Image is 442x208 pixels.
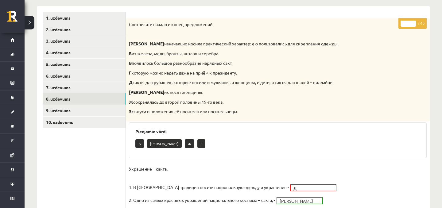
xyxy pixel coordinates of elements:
a: Rīgas 1. Tālmācības vidusskola [7,11,25,26]
p: которую можно надеть даже на приём к президенту. [129,70,396,76]
p: 2. Одно из самых красивых украшений национального костюма – сакта, - [129,195,275,205]
p: изначально носила практический характер: ею пользовались для скрепления одежды. [129,41,396,47]
p: статуса и положения её носителя или носительницы. [129,109,396,115]
p: сохранялась до второй половины 19-го века. [129,99,396,105]
span: [PERSON_NAME] [280,198,314,204]
strong: Ж [129,99,133,105]
p: Ж [185,139,194,148]
p: Б [135,139,144,148]
a: 1. uzdevums [43,12,126,24]
p: их носят женщины. [129,89,396,95]
a: 4. uzdevums [43,47,126,58]
a: 8. uzdevums [43,93,126,105]
a: 7. uzdevums [43,82,126,93]
p: появилось большое разнообразие нарядных сакт. [129,60,396,66]
strong: [PERSON_NAME] [129,89,164,95]
a: 5. uzdevums [43,59,126,70]
a: 2. uzdevums [43,24,126,35]
strong: Б [129,51,132,56]
span: Д [293,185,328,191]
p: / 4p [398,18,427,29]
a: 9. uzdevums [43,105,126,116]
strong: В [129,60,132,66]
strong: [PERSON_NAME] [129,41,164,46]
p: [PERSON_NAME] [147,139,182,148]
p: Г [197,139,205,148]
a: Д [291,185,336,191]
strong: Г [129,70,131,75]
p: из железа, меди, бронзы, янтаря и серебра. [129,51,396,57]
p: сакты для рубашек, которые носили и мужчины, и женщины, и дети, и сакты для шалей – виллайне. [129,79,396,86]
p: Соотнесите начало и конец предложений. [129,21,396,28]
a: [PERSON_NAME] [277,198,322,204]
a: 10. uzdevums [43,117,126,128]
a: 3. uzdevums [43,35,126,47]
strong: З [129,109,132,114]
strong: Д [129,79,133,85]
a: 6. uzdevums [43,70,126,82]
h3: Pieejamie vārdi [135,129,420,134]
p: Украшение – сакта. 1. В [GEOGRAPHIC_DATA] традиция носить национальную одежду и украшения - [129,164,289,192]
